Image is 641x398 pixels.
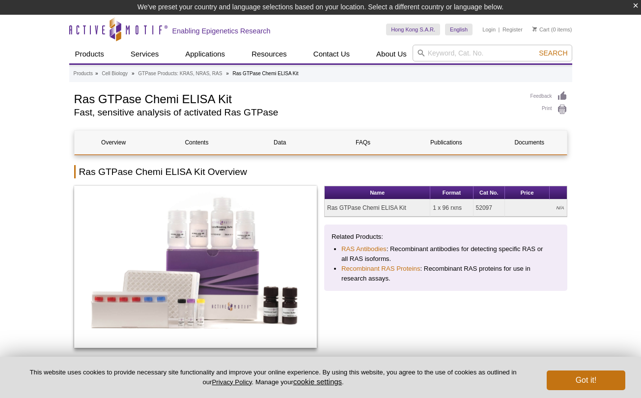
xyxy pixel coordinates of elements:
[499,24,500,35] li: |
[241,131,319,154] a: Data
[532,24,572,35] li: (0 items)
[325,186,430,199] th: Name
[307,45,356,63] a: Contact Us
[505,186,550,199] th: Price
[407,131,485,154] a: Publications
[179,45,231,63] a: Applications
[212,378,251,386] a: Privacy Policy
[539,49,567,57] span: Search
[482,26,496,33] a: Login
[158,131,236,154] a: Contents
[430,186,473,199] th: Format
[430,199,473,217] td: 1 x 96 rxns
[341,264,550,284] li: : Recombinant RAS proteins for use in research assays.
[413,45,572,61] input: Keyword, Cat. No.
[536,49,570,57] button: Search
[233,71,299,76] li: Ras GTPase Chemi ELISA Kit
[502,26,523,33] a: Register
[74,186,317,348] img: Ras GTPase Chemi ELISA Kit Service
[474,199,505,217] td: 52097
[325,199,430,217] td: Ras GTPase Chemi ELISA Kit
[16,368,530,387] p: This website uses cookies to provide necessary site functionality and improve your online experie...
[547,370,625,390] button: Got it!
[332,232,560,242] p: Related Products:
[132,71,135,76] li: »
[172,27,271,35] h2: Enabling Epigenetics Research
[324,131,402,154] a: FAQs
[530,104,567,115] a: Print
[505,199,566,217] td: N/A
[532,26,550,33] a: Cart
[138,69,222,78] a: GTPase Products: KRAS, NRAS, RAS
[532,27,537,31] img: Your Cart
[69,45,110,63] a: Products
[341,244,387,254] a: RAS Antibodies
[74,69,93,78] a: Products
[341,244,550,264] li: : Recombinant antibodies for detecting specific RAS or all RAS isoforms.
[370,45,413,63] a: About Us
[226,71,229,76] li: »
[386,24,440,35] a: Hong Kong S.A.R.
[445,24,473,35] a: English
[490,131,568,154] a: Documents
[530,91,567,102] a: Feedback
[246,45,293,63] a: Resources
[74,165,567,178] h2: Ras GTPase Chemi ELISA Kit Overview
[95,71,98,76] li: »
[74,91,521,106] h1: Ras GTPase Chemi ELISA Kit
[75,131,153,154] a: Overview
[125,45,165,63] a: Services
[341,264,420,274] a: Recombinant RAS Proteins
[293,377,342,386] button: cookie settings
[74,108,521,117] h2: Fast, sensitive analysis of activated Ras GTPase
[474,186,505,199] th: Cat No.
[102,69,128,78] a: Cell Biology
